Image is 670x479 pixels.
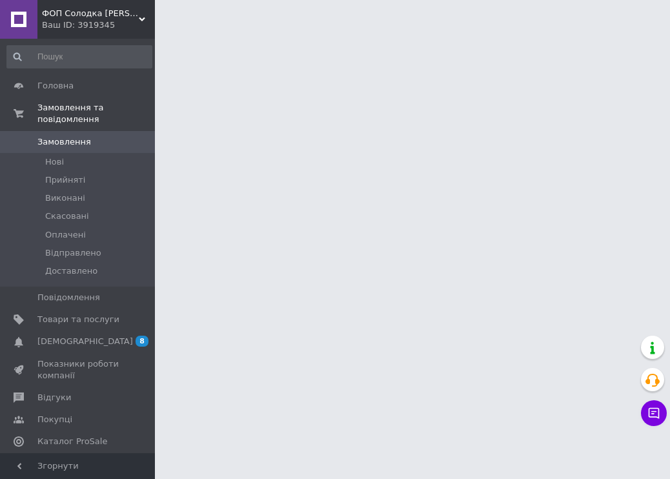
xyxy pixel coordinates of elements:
[42,8,139,19] span: ФОП Солодка Л.П.
[37,414,72,425] span: Покупці
[45,229,86,241] span: Оплачені
[37,392,71,403] span: Відгуки
[45,210,89,222] span: Скасовані
[42,19,155,31] div: Ваш ID: 3919345
[37,136,91,148] span: Замовлення
[45,174,85,186] span: Прийняті
[37,314,119,325] span: Товари та послуги
[37,292,100,303] span: Повідомлення
[45,156,64,168] span: Нові
[641,400,667,426] button: Чат з покупцем
[45,247,101,259] span: Відправлено
[37,80,74,92] span: Головна
[37,436,107,447] span: Каталог ProSale
[37,336,133,347] span: [DEMOGRAPHIC_DATA]
[37,102,155,125] span: Замовлення та повідомлення
[136,336,148,347] span: 8
[45,192,85,204] span: Виконані
[45,265,97,277] span: Доставлено
[6,45,152,68] input: Пошук
[37,358,119,382] span: Показники роботи компанії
